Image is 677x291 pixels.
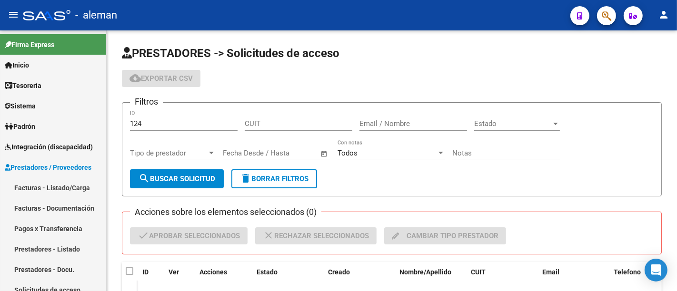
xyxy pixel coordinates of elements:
[338,149,358,157] span: Todos
[129,72,141,84] mat-icon: cloud_download
[8,9,19,20] mat-icon: menu
[5,101,36,111] span: Sistema
[240,175,309,183] span: Borrar Filtros
[139,173,150,184] mat-icon: search
[399,268,451,276] span: Nombre/Apellido
[199,268,227,276] span: Acciones
[542,268,559,276] span: Email
[5,142,93,152] span: Integración (discapacidad)
[270,149,316,157] input: Fecha fin
[139,175,215,183] span: Buscar solicitud
[223,149,261,157] input: Fecha inicio
[130,227,248,244] button: Aprobar seleccionados
[257,268,278,276] span: Estado
[138,227,240,244] span: Aprobar seleccionados
[122,47,339,60] span: PRESTADORES -> Solicitudes de acceso
[130,205,321,219] h3: Acciones sobre los elementos seleccionados (0)
[658,9,669,20] mat-icon: person
[130,95,163,108] h3: Filtros
[384,227,506,244] button: Cambiar tipo prestador
[130,169,224,188] button: Buscar solicitud
[231,169,317,188] button: Borrar Filtros
[169,268,179,276] span: Ver
[142,268,149,276] span: ID
[471,268,486,276] span: CUIT
[263,227,369,244] span: Rechazar seleccionados
[240,173,251,184] mat-icon: delete
[122,70,200,87] button: Exportar CSV
[474,119,551,128] span: Estado
[263,230,274,241] mat-icon: close
[5,121,35,132] span: Padrón
[75,5,117,26] span: - aleman
[5,60,29,70] span: Inicio
[319,148,330,159] button: Open calendar
[328,268,350,276] span: Creado
[129,74,193,83] span: Exportar CSV
[392,227,498,244] span: Cambiar tipo prestador
[5,39,54,50] span: Firma Express
[614,268,641,276] span: Telefono
[5,162,91,173] span: Prestadores / Proveedores
[645,259,667,281] div: Open Intercom Messenger
[138,230,149,241] mat-icon: check
[255,227,377,244] button: Rechazar seleccionados
[130,149,207,157] span: Tipo de prestador
[5,80,41,91] span: Tesorería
